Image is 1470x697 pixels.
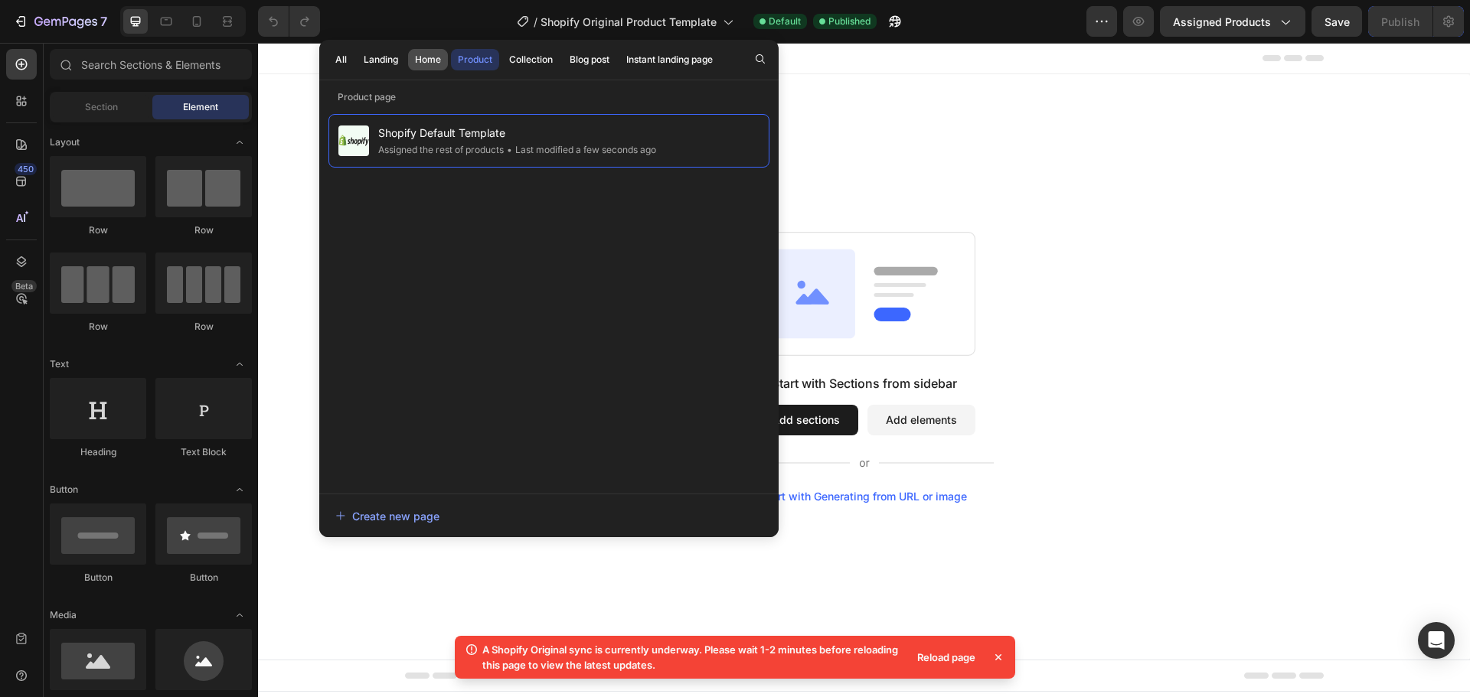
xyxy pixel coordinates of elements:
[183,100,218,114] span: Element
[378,142,504,158] div: Assigned the rest of products
[1418,622,1455,659] div: Open Intercom Messenger
[570,53,609,67] div: Blog post
[50,223,146,237] div: Row
[155,223,252,237] div: Row
[541,14,717,30] span: Shopify Original Product Template
[100,12,107,31] p: 7
[502,49,560,70] button: Collection
[609,362,717,392] button: Add elements
[85,100,118,114] span: Section
[50,483,78,497] span: Button
[155,571,252,585] div: Button
[1312,6,1362,37] button: Save
[503,448,709,460] div: Start with Generating from URL or image
[514,331,699,350] div: Start with Sections from sidebar
[6,6,114,37] button: 7
[227,603,252,627] span: Toggle open
[50,445,146,459] div: Heading
[1160,6,1305,37] button: Assigned Products
[563,49,616,70] button: Blog post
[364,53,398,67] div: Landing
[458,53,492,67] div: Product
[495,362,600,392] button: Add sections
[11,280,37,292] div: Beta
[50,357,69,371] span: Text
[482,642,902,673] p: A Shopify Original sync is currently underway. Please wait 1-2 minutes before reloading this page...
[619,49,720,70] button: Instant landing page
[408,49,448,70] button: Home
[828,15,871,28] span: Published
[507,144,512,155] span: •
[357,49,405,70] button: Landing
[1368,6,1432,37] button: Publish
[227,477,252,502] span: Toggle open
[155,320,252,334] div: Row
[504,142,656,158] div: Last modified a few seconds ago
[1173,14,1271,30] span: Assigned Products
[227,352,252,376] span: Toggle open
[378,124,656,142] span: Shopify Default Template
[50,49,252,80] input: Search Sections & Elements
[328,49,354,70] button: All
[509,53,553,67] div: Collection
[50,608,77,622] span: Media
[335,500,763,531] button: Create new page
[319,90,779,105] p: Product page
[258,6,320,37] div: Undo/Redo
[1381,14,1419,30] div: Publish
[50,571,146,585] div: Button
[335,53,347,67] div: All
[908,647,985,668] div: Reload page
[451,49,499,70] button: Product
[626,53,713,67] div: Instant landing page
[15,163,37,175] div: 450
[227,130,252,155] span: Toggle open
[50,320,146,334] div: Row
[50,135,80,149] span: Layout
[534,14,537,30] span: /
[155,445,252,459] div: Text Block
[258,43,1470,697] iframe: Design area
[769,15,801,28] span: Default
[335,508,439,524] div: Create new page
[415,53,441,67] div: Home
[1325,15,1350,28] span: Save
